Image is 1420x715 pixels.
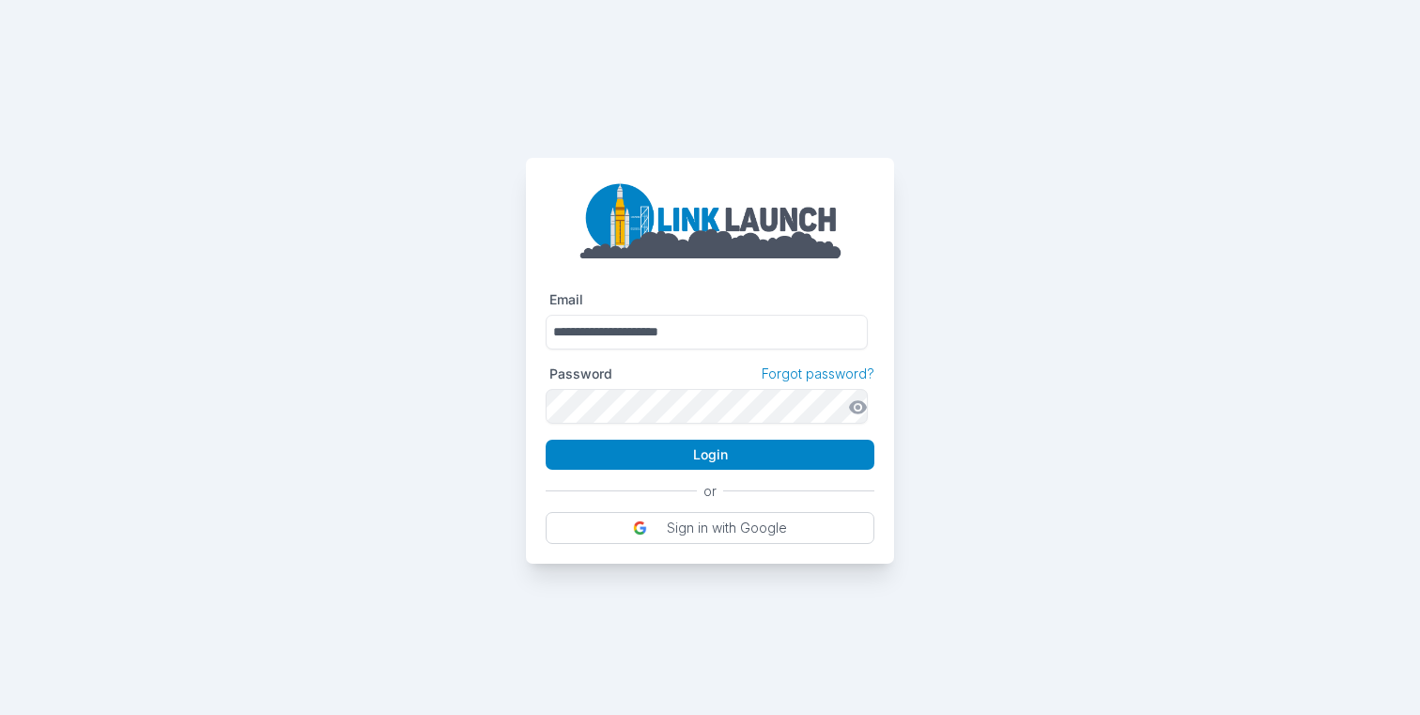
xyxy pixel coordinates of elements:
label: Password [549,365,612,382]
a: Forgot password? [762,365,874,382]
p: Sign in with Google [667,520,787,536]
img: linklaunch_big.2e5cdd30.png [579,178,841,258]
button: Sign in with Google [546,512,874,544]
label: Email [549,291,583,308]
img: DIz4rYaBO0VM93JpwbwaJtqNfEsbwZFgEL50VtgcJLBV6wK9aKtfd+cEkvuBfcC37k9h8VGR+csPdltgAAAABJRU5ErkJggg== [633,521,648,536]
button: Login [546,440,874,470]
p: or [703,483,717,500]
